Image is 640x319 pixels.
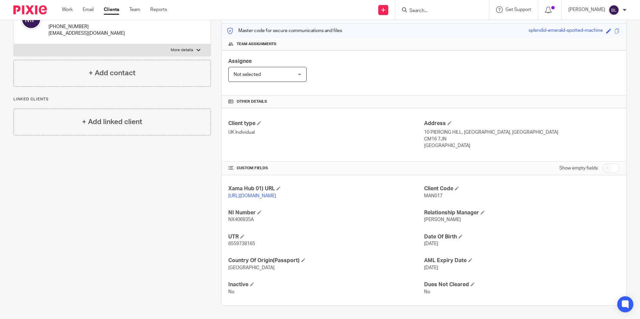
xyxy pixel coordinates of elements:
[89,68,136,78] h4: + Add contact
[424,233,620,240] h4: Date Of Birth
[424,136,620,142] p: CM16 7JN
[424,194,443,198] span: MAN017
[227,27,342,34] p: Master code for secure communications and files
[609,5,619,15] img: svg%3E
[171,47,193,53] p: More details
[83,6,94,13] a: Email
[228,217,254,222] span: NX406935A
[13,97,211,102] p: Linked clients
[237,99,267,104] span: Other details
[62,6,73,13] a: Work
[424,281,620,288] h4: Dues Not Cleared
[424,290,430,294] span: No
[49,23,146,30] p: [PHONE_NUMBER]
[228,120,424,127] h4: Client type
[529,27,603,35] div: splendid-emerald-spotted-machine
[424,209,620,216] h4: Relationship Manager
[568,6,605,13] p: [PERSON_NAME]
[234,72,261,77] span: Not selected
[228,257,424,264] h4: Country Of Origin(Passport)
[104,6,119,13] a: Clients
[424,129,620,136] p: 10 PIERCING HILL, [GEOGRAPHIC_DATA], [GEOGRAPHIC_DATA]
[559,165,598,172] label: Show empty fields
[505,7,531,12] span: Get Support
[82,117,142,127] h4: + Add linked client
[228,209,424,216] h4: NI Number
[228,194,276,198] a: [URL][DOMAIN_NAME]
[129,6,140,13] a: Team
[228,241,255,246] span: 6559738165
[13,5,47,14] img: Pixie
[228,185,424,192] h4: Xama Hub 01) URL
[409,8,469,14] input: Search
[424,185,620,192] h4: Client Code
[424,142,620,149] p: [GEOGRAPHIC_DATA]
[228,129,424,136] p: UK Individual
[424,241,438,246] span: [DATE]
[424,265,438,270] span: [DATE]
[228,290,234,294] span: No
[237,41,276,47] span: Team assignments
[150,6,167,13] a: Reports
[424,120,620,127] h4: Address
[228,281,424,288] h4: Inactive
[424,257,620,264] h4: AML Expiry Date
[424,217,461,222] span: [PERSON_NAME]
[228,265,274,270] span: [GEOGRAPHIC_DATA]
[228,233,424,240] h4: UTR
[49,30,146,37] p: [EMAIL_ADDRESS][DOMAIN_NAME]
[228,166,424,171] h4: CUSTOM FIELDS
[228,59,252,64] span: Assignee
